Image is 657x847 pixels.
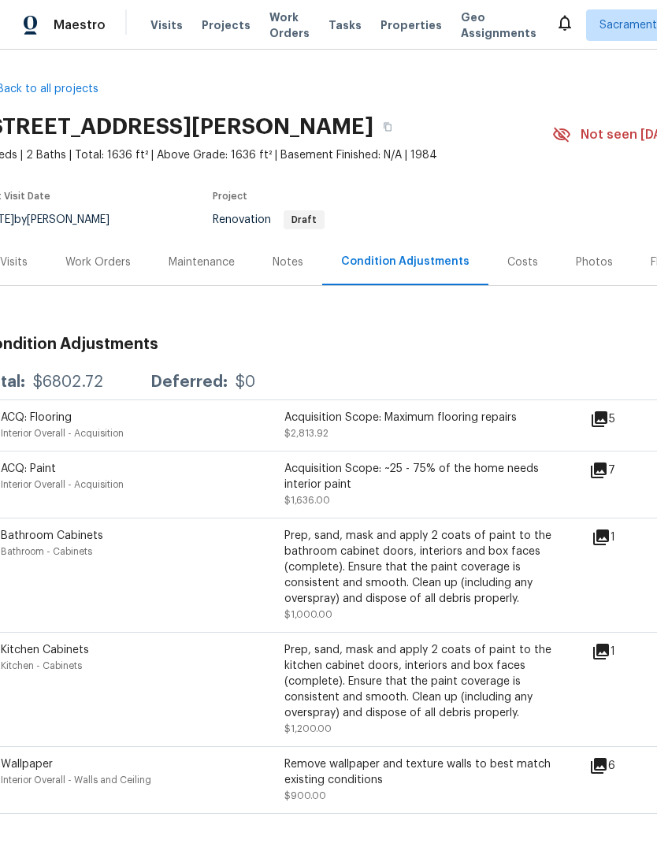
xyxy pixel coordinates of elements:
span: Visits [150,17,183,33]
div: Deferred: [150,374,228,390]
span: ACQ: Flooring [1,412,72,423]
span: Bathroom Cabinets [1,530,103,541]
span: Interior Overall - Acquisition [1,429,124,438]
span: Tasks [328,20,362,31]
div: Prep, sand, mask and apply 2 coats of paint to the bathroom cabinet doors, interiors and box face... [284,528,568,607]
span: Wallpaper [1,759,53,770]
span: Geo Assignments [461,9,536,41]
div: Condition Adjustments [341,254,470,269]
span: Projects [202,17,251,33]
span: Renovation [213,214,325,225]
div: Acquisition Scope: Maximum flooring repairs [284,410,568,425]
div: Photos [576,254,613,270]
span: $1,636.00 [284,496,330,505]
span: Properties [380,17,442,33]
span: Project [213,191,247,201]
div: Work Orders [65,254,131,270]
div: Prep, sand, mask and apply 2 coats of paint to the kitchen cabinet doors, interiors and box faces... [284,642,568,721]
div: Acquisition Scope: ~25 - 75% of the home needs interior paint [284,461,568,492]
div: Costs [507,254,538,270]
span: ACQ: Paint [1,463,56,474]
button: Copy Address [373,113,402,141]
span: Draft [285,215,323,225]
span: Bathroom - Cabinets [1,547,92,556]
span: Work Orders [269,9,310,41]
div: $6802.72 [33,374,103,390]
span: Maestro [54,17,106,33]
span: Interior Overall - Walls and Ceiling [1,775,151,785]
span: $1,200.00 [284,724,332,734]
div: Remove wallpaper and texture walls to best match existing conditions [284,756,568,788]
div: Notes [273,254,303,270]
span: Interior Overall - Acquisition [1,480,124,489]
span: Kitchen Cabinets [1,645,89,656]
div: $0 [236,374,255,390]
span: Kitchen - Cabinets [1,661,82,671]
span: $900.00 [284,791,326,801]
div: Maintenance [169,254,235,270]
span: $1,000.00 [284,610,332,619]
span: $2,813.92 [284,429,328,438]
